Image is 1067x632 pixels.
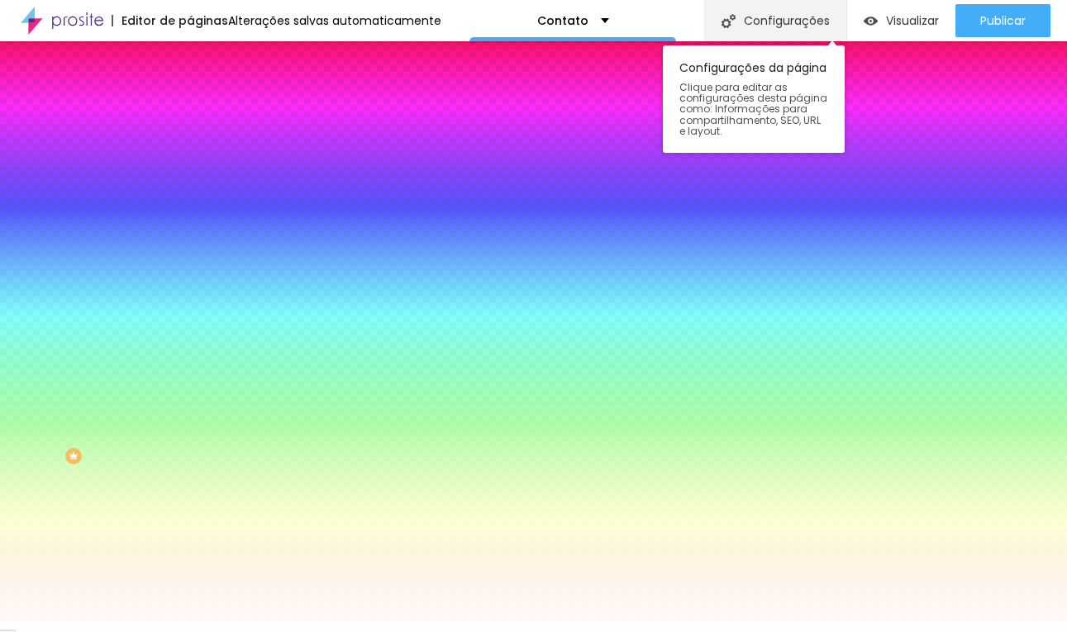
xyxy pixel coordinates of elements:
[864,14,878,28] img: view-1.svg
[228,15,441,26] div: Alterações salvas automaticamente
[663,45,845,153] div: Configurações da página
[112,15,228,26] div: Editor de páginas
[886,14,939,27] span: Visualizar
[722,14,736,28] img: Icone
[679,82,828,136] span: Clique para editar as configurações desta página como: Informações para compartilhamento, SEO, UR...
[955,4,1050,37] button: Publicar
[980,14,1026,27] span: Publicar
[537,15,588,26] p: Contato
[847,4,955,37] button: Visualizar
